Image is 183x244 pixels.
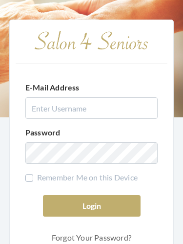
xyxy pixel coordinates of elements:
input: Enter Username [25,97,158,119]
label: E-Mail Address [25,82,80,93]
label: Password [25,127,61,138]
label: Remember Me on this Device [25,172,138,183]
button: Login [43,195,141,217]
img: Salon 4 Seniors [28,26,155,56]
